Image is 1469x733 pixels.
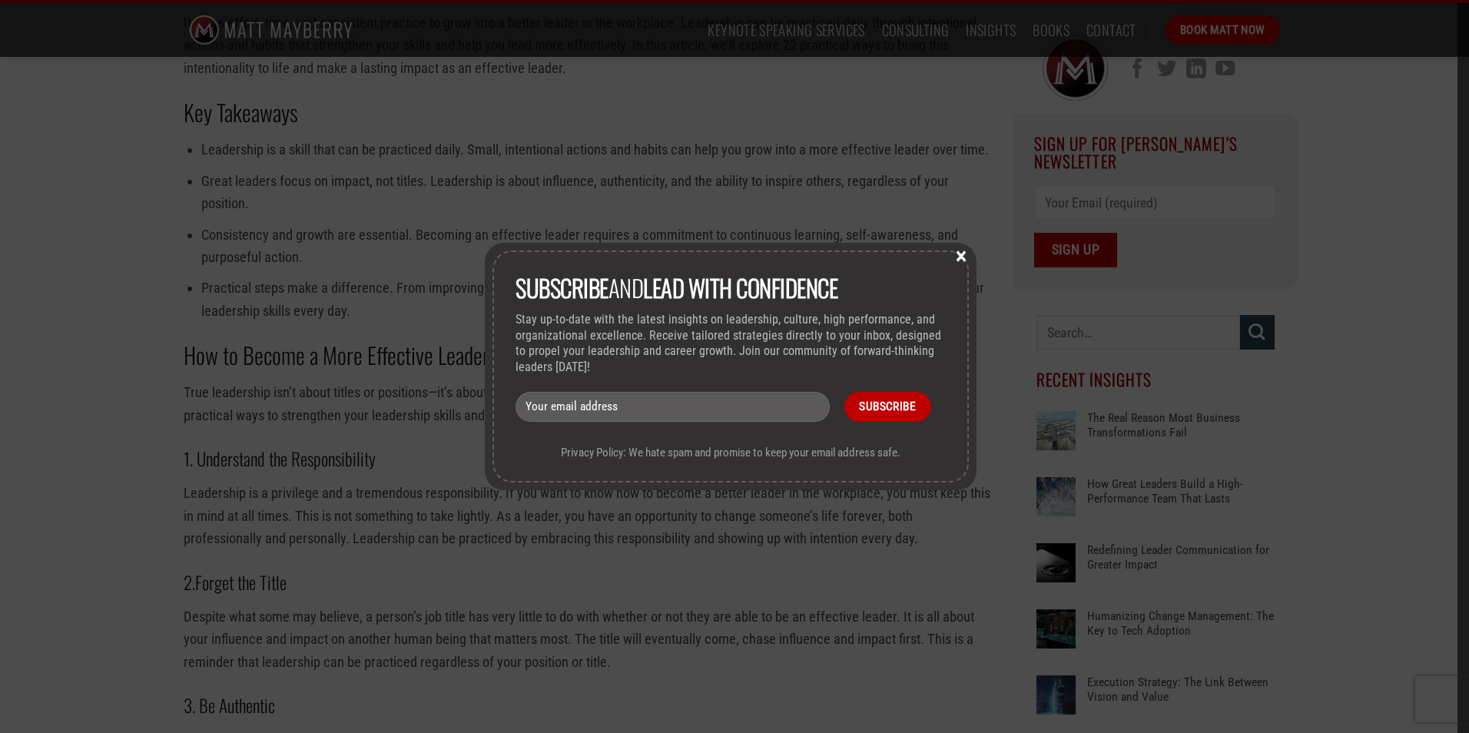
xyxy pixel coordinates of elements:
input: Subscribe [844,392,931,422]
p: Stay up-to-date with the latest insights on leadership, culture, high performance, and organizati... [516,312,946,376]
p: Privacy Policy: We hate spam and promise to keep your email address safe. [516,446,946,459]
span: and [516,270,837,305]
input: Your email address [516,392,829,422]
button: Close [950,248,973,262]
strong: Subscribe [516,270,608,305]
strong: lead with Confidence [643,270,837,305]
